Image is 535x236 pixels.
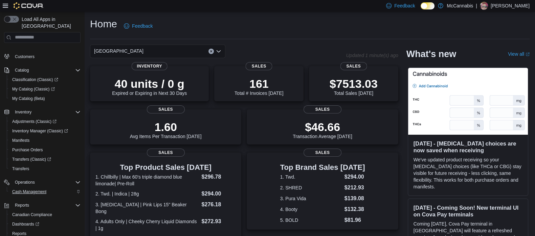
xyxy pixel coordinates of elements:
[15,54,35,59] span: Customers
[12,212,52,217] span: Canadian Compliance
[12,166,29,172] span: Transfers
[9,136,32,145] a: Manifests
[9,117,59,126] a: Adjustments (Classic)
[94,47,143,55] span: [GEOGRAPHIC_DATA]
[394,2,415,9] span: Feedback
[202,217,236,226] dd: $272.93
[9,165,32,173] a: Transfers
[491,2,530,10] p: [PERSON_NAME]
[12,201,81,209] span: Reports
[12,221,39,227] span: Dashboards
[7,187,83,196] button: Cash Management
[346,53,398,58] p: Updated 1 minute(s) ago
[9,117,81,126] span: Adjustments (Classic)
[12,157,51,162] span: Transfers (Classic)
[304,149,341,157] span: Sales
[414,156,522,190] p: We've updated product receiving so your [MEDICAL_DATA] choices (like THCa or CBG) stay visible fo...
[95,163,236,172] h3: Top Product Sales [DATE]
[12,178,81,186] span: Operations
[15,180,35,185] span: Operations
[9,76,61,84] a: Classification (Classic)
[9,155,81,163] span: Transfers (Classic)
[9,136,81,145] span: Manifests
[1,65,83,75] button: Catalog
[7,75,83,84] a: Classification (Classic)
[9,188,49,196] a: Cash Management
[216,49,221,54] button: Open list of options
[95,174,199,187] dt: 1. Chillbilly | Max 60's triple diamond blue limonade| Pre-Roll
[9,95,48,103] a: My Catalog (Beta)
[12,108,34,116] button: Inventory
[7,210,83,219] button: Canadian Compliance
[9,188,81,196] span: Cash Management
[421,2,435,9] input: Dark Mode
[7,164,83,174] button: Transfers
[9,85,58,93] a: My Catalog (Classic)
[130,120,202,134] p: 1.60
[414,140,522,154] h3: [DATE] - [MEDICAL_DATA] choices are now saved when receiving
[12,52,81,60] span: Customers
[7,219,83,229] a: Dashboards
[9,127,71,135] a: Inventory Manager (Classic)
[480,2,488,10] div: Krista Brumsey
[12,66,81,74] span: Catalog
[9,127,81,135] span: Inventory Manager (Classic)
[7,155,83,164] a: Transfers (Classic)
[208,49,214,54] button: Clear input
[9,211,81,219] span: Canadian Compliance
[414,204,522,218] h3: [DATE] - Coming Soon! New terminal UI on Cova Pay terminals
[9,155,54,163] a: Transfers (Classic)
[9,85,81,93] span: My Catalog (Classic)
[280,206,342,213] dt: 4. Booty
[95,218,199,232] dt: 4. Adults Only | Cheeky Cherry Liquid Diamonds | 1g
[112,77,187,96] div: Expired or Expiring in Next 30 Days
[7,94,83,103] button: My Catalog (Beta)
[344,184,365,192] dd: $212.93
[304,105,341,113] span: Sales
[131,62,168,70] span: Inventory
[12,201,32,209] button: Reports
[7,145,83,155] button: Purchase Orders
[508,51,530,57] a: View allExternal link
[1,178,83,187] button: Operations
[202,173,236,181] dd: $296.78
[12,138,29,143] span: Manifests
[9,211,55,219] a: Canadian Compliance
[9,165,81,173] span: Transfers
[340,62,367,70] span: Sales
[344,173,365,181] dd: $294.00
[1,201,83,210] button: Reports
[280,184,342,191] dt: 2. SHRED
[12,128,68,134] span: Inventory Manager (Classic)
[9,146,81,154] span: Purchase Orders
[12,108,81,116] span: Inventory
[447,2,473,10] p: McCannabis
[9,220,42,228] a: Dashboards
[90,17,117,31] h1: Home
[112,77,187,90] p: 40 units / 0 g
[9,76,81,84] span: Classification (Classic)
[15,68,29,73] span: Catalog
[130,120,202,139] div: Avg Items Per Transaction [DATE]
[526,52,530,56] svg: External link
[147,105,185,113] span: Sales
[9,95,81,103] span: My Catalog (Beta)
[235,77,283,90] p: 161
[12,119,57,124] span: Adjustments (Classic)
[15,109,31,115] span: Inventory
[235,77,283,96] div: Total # Invoices [DATE]
[19,16,81,29] span: Load All Apps in [GEOGRAPHIC_DATA]
[344,194,365,203] dd: $139.08
[344,216,365,224] dd: $81.96
[1,107,83,117] button: Inventory
[280,174,342,180] dt: 1. Twd.
[344,205,365,213] dd: $132.38
[12,147,43,153] span: Purchase Orders
[9,146,46,154] a: Purchase Orders
[15,203,29,208] span: Reports
[95,201,199,215] dt: 3. [MEDICAL_DATA] | Pink Lips 15" Beaker Bong
[121,19,155,33] a: Feedback
[280,217,342,224] dt: 5. BOLD
[476,2,477,10] p: |
[293,120,352,134] p: $46.66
